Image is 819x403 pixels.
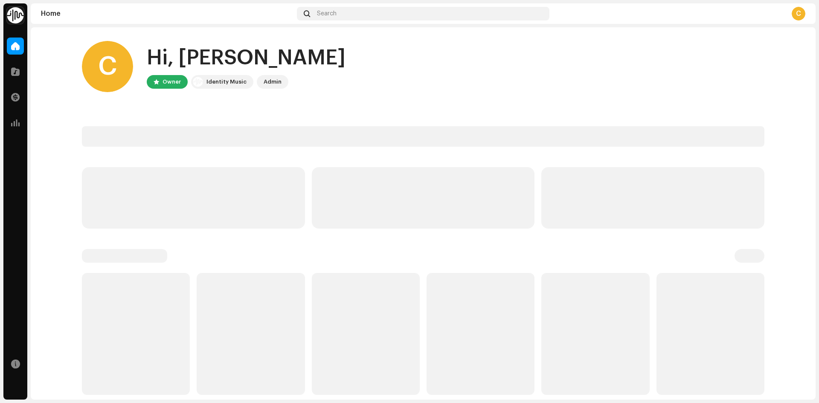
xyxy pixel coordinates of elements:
[163,77,181,87] div: Owner
[7,7,24,24] img: 0f74c21f-6d1c-4dbc-9196-dbddad53419e
[193,77,203,87] img: 0f74c21f-6d1c-4dbc-9196-dbddad53419e
[147,44,346,72] div: Hi, [PERSON_NAME]
[317,10,337,17] span: Search
[264,77,282,87] div: Admin
[41,10,293,17] div: Home
[82,41,133,92] div: C
[206,77,247,87] div: Identity Music
[792,7,805,20] div: C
